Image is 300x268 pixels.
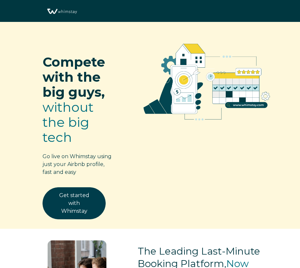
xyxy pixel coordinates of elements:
span: Compete with the big guys, [43,54,105,100]
span: without the big tech [43,99,94,145]
img: RBO Ilustrations-02 [133,32,280,128]
a: Get started with Whimstay [43,187,106,219]
img: Whimstay Logo-02 1 [46,3,78,20]
span: Go live on Whimstay using just your Airbnb profile, fast and easy [43,153,112,175]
